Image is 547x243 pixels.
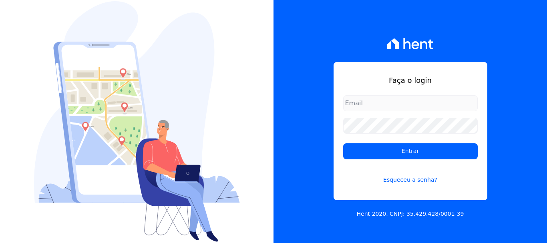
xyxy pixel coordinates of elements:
[357,210,464,218] p: Hent 2020. CNPJ: 35.429.428/0001-39
[343,166,478,184] a: Esqueceu a senha?
[34,1,240,242] img: Login
[343,95,478,111] input: Email
[343,75,478,86] h1: Faça o login
[343,143,478,159] input: Entrar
